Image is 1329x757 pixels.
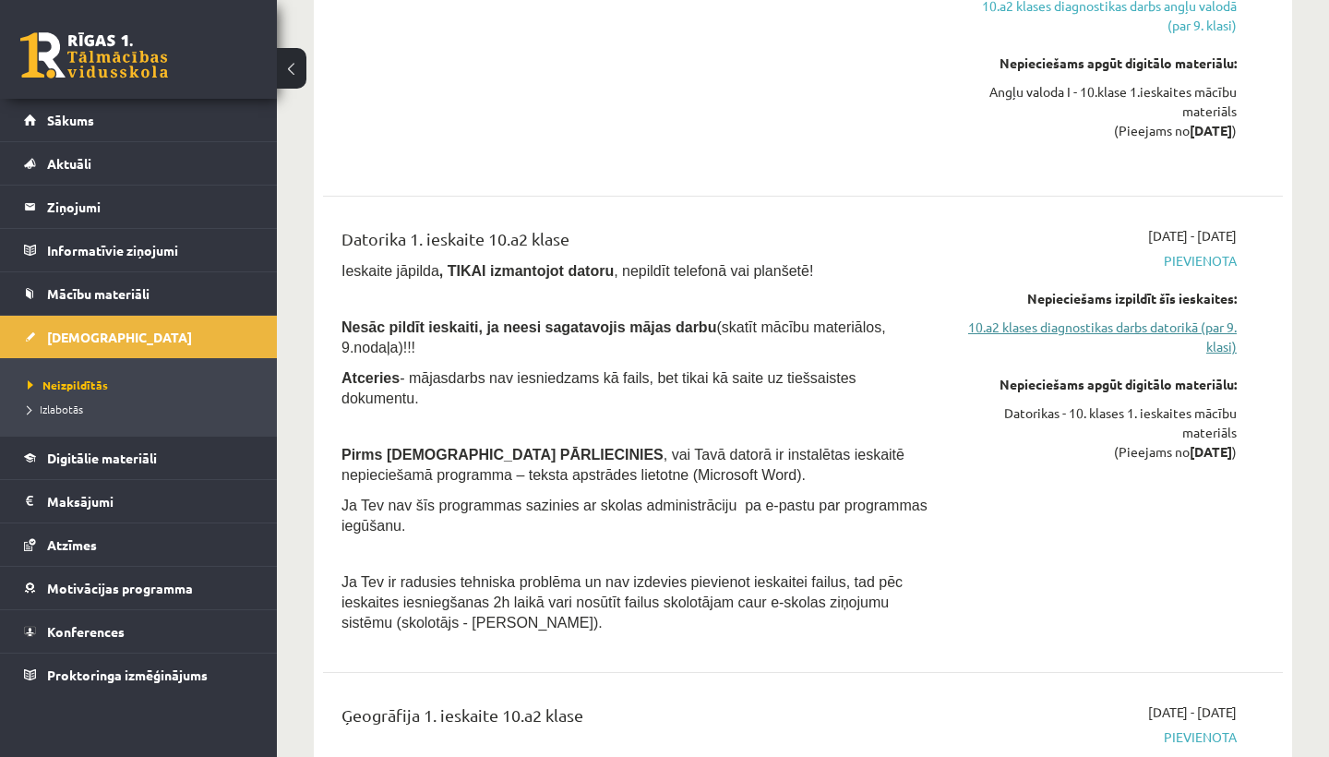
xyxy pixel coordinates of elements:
[24,186,254,228] a: Ziņojumi
[957,82,1237,140] div: Angļu valoda I - 10.klase 1.ieskaites mācību materiāls (Pieejams no )
[1190,122,1232,138] strong: [DATE]
[439,263,614,279] b: , TIKAI izmantojot datoru
[28,378,108,392] span: Neizpildītās
[341,319,716,335] span: Nesāc pildīt ieskaiti, ja neesi sagatavojis mājas darbu
[341,226,929,260] div: Datorika 1. ieskaite 10.a2 klase
[24,480,254,523] a: Maksājumi
[47,112,94,128] span: Sākums
[957,251,1237,270] span: Pievienota
[47,450,157,466] span: Digitālie materiāli
[24,610,254,653] a: Konferences
[28,401,258,417] a: Izlabotās
[24,99,254,141] a: Sākums
[24,142,254,185] a: Aktuāli
[1190,443,1232,460] strong: [DATE]
[341,447,664,463] span: Pirms [DEMOGRAPHIC_DATA] PĀRLIECINIES
[24,437,254,479] a: Digitālie materiāli
[341,447,904,483] span: , vai Tavā datorā ir instalētas ieskaitē nepieciešamā programma – teksta apstrādes lietotne (Micr...
[47,580,193,596] span: Motivācijas programma
[341,574,903,631] span: Ja Tev ir radusies tehniska problēma un nav izdevies pievienot ieskaitei failus, tad pēc ieskaite...
[28,377,258,393] a: Neizpildītās
[47,667,208,683] span: Proktoringa izmēģinājums
[957,54,1237,73] div: Nepieciešams apgūt digitālo materiālu:
[957,727,1237,747] span: Pievienota
[47,285,150,302] span: Mācību materiāli
[24,654,254,696] a: Proktoringa izmēģinājums
[47,229,254,271] legend: Informatīvie ziņojumi
[24,316,254,358] a: [DEMOGRAPHIC_DATA]
[957,318,1237,356] a: 10.a2 klases diagnostikas darbs datorikā (par 9. klasi)
[341,703,929,737] div: Ģeogrāfija 1. ieskaite 10.a2 klase
[341,319,886,355] span: (skatīt mācību materiālos, 9.nodaļa)!!!
[47,329,192,345] span: [DEMOGRAPHIC_DATA]
[957,375,1237,394] div: Nepieciešams apgūt digitālo materiālu:
[341,370,400,386] b: Atceries
[47,536,97,553] span: Atzīmes
[957,289,1237,308] div: Nepieciešams izpildīt šīs ieskaites:
[47,155,91,172] span: Aktuāli
[47,186,254,228] legend: Ziņojumi
[341,370,856,406] span: - mājasdarbs nav iesniedzams kā fails, bet tikai kā saite uz tiešsaistes dokumentu.
[957,403,1237,462] div: Datorikas - 10. klases 1. ieskaites mācību materiāls (Pieejams no )
[24,229,254,271] a: Informatīvie ziņojumi
[24,523,254,566] a: Atzīmes
[1148,226,1237,246] span: [DATE] - [DATE]
[24,272,254,315] a: Mācību materiāli
[341,263,813,279] span: Ieskaite jāpilda , nepildīt telefonā vai planšetē!
[1148,703,1237,722] span: [DATE] - [DATE]
[24,567,254,609] a: Motivācijas programma
[47,480,254,523] legend: Maksājumi
[28,402,83,416] span: Izlabotās
[341,498,928,534] span: Ja Tev nav šīs programmas sazinies ar skolas administrāciju pa e-pastu par programmas iegūšanu.
[20,32,168,78] a: Rīgas 1. Tālmācības vidusskola
[47,623,125,640] span: Konferences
